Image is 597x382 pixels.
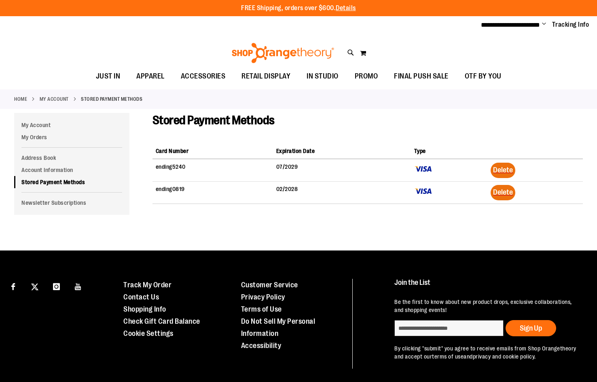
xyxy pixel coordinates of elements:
a: RETAIL DISPLAY [233,67,298,86]
img: Twitter [31,283,38,291]
a: Accessibility [241,342,282,350]
p: FREE Shipping, orders over $600. [241,4,356,13]
a: Details [336,4,356,12]
span: PROMO [355,67,378,85]
a: Home [14,95,27,103]
span: Delete [493,166,513,174]
td: 02/2028 [273,182,411,204]
a: Visit our Youtube page [71,279,85,293]
a: Account Information [14,164,129,176]
input: enter email [394,320,504,336]
a: Privacy Policy [241,293,285,301]
a: Stored Payment Methods [14,176,129,188]
p: Be the first to know about new product drops, exclusive collaborations, and shopping events! [394,298,581,314]
a: Track My Order [123,281,171,289]
a: Tracking Info [552,20,589,29]
img: vi.png [414,163,433,175]
a: terms of use [432,353,464,360]
td: 5240 [152,159,273,182]
span: ending [156,163,172,170]
span: Sign Up [520,324,542,332]
button: Sign Up [506,320,556,336]
a: Check Gift Card Balance [123,317,200,325]
a: Newsletter Subscriptions [14,197,129,209]
span: RETAIL DISPLAY [241,67,290,85]
a: Terms of Use [241,305,282,313]
a: Visit our X page [28,279,42,293]
a: JUST IN [88,67,129,86]
span: FINAL PUSH SALE [394,67,449,85]
a: OTF BY YOU [457,67,510,86]
a: Visit our Instagram page [49,279,64,293]
span: Delete [493,188,513,196]
a: IN STUDIO [298,67,347,86]
a: APPAREL [128,67,173,86]
a: My Orders [14,131,129,143]
span: IN STUDIO [307,67,339,85]
a: FINAL PUSH SALE [386,67,457,86]
span: ending [156,186,172,192]
span: JUST IN [96,67,121,85]
button: Delete [491,163,515,178]
img: Shop Orangetheory [231,43,335,63]
th: Card Number [152,144,273,159]
th: Type [411,144,488,159]
h4: Join the List [394,279,581,294]
span: Stored Payment Methods [152,113,275,127]
a: My Account [14,119,129,131]
strong: Stored Payment Methods [81,95,142,103]
span: APPAREL [136,67,165,85]
a: Do Not Sell My Personal Information [241,317,315,337]
span: OTF BY YOU [465,67,502,85]
a: Contact Us [123,293,159,301]
a: My Account [40,95,69,103]
a: ACCESSORIES [173,67,234,86]
td: 07/2029 [273,159,411,182]
a: Customer Service [241,281,298,289]
button: Account menu [542,21,546,29]
td: Actions Column [487,159,583,182]
p: By clicking "submit" you agree to receive emails from Shop Orangetheory and accept our and [394,344,581,361]
a: Address Book [14,152,129,164]
td: 0819 [152,182,273,204]
a: Shopping Info [123,305,166,313]
th: Expiration Date [273,144,411,159]
span: ACCESSORIES [181,67,226,85]
a: privacy and cookie policy. [473,353,536,360]
img: vi.png [414,185,433,197]
a: Visit our Facebook page [6,279,20,293]
button: Delete [491,185,515,200]
td: Actions Column [487,182,583,204]
a: PROMO [347,67,386,86]
a: Cookie Settings [123,329,174,337]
